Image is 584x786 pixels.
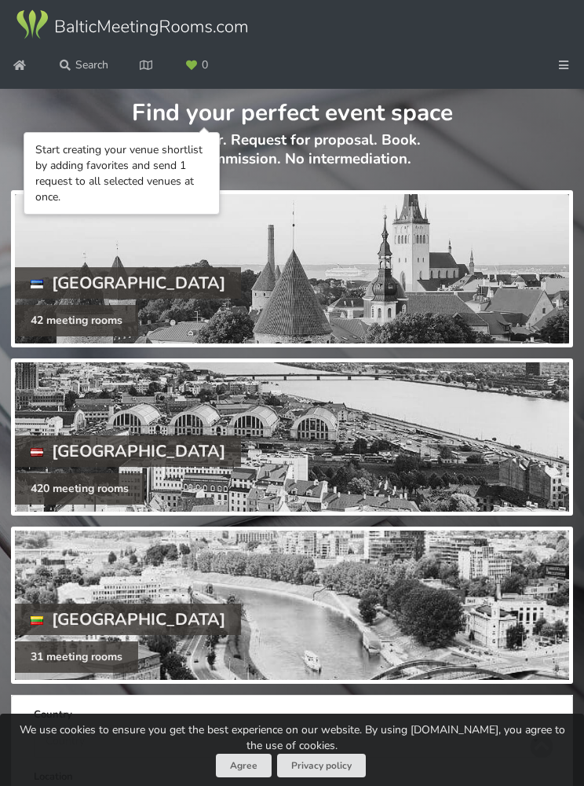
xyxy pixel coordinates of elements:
[11,527,573,684] a: [GEOGRAPHIC_DATA] 31 meeting rooms
[277,754,366,778] a: Privacy policy
[15,305,138,336] div: 42 meeting rooms
[15,473,144,505] div: 420 meeting rooms
[11,190,573,347] a: [GEOGRAPHIC_DATA] 42 meeting rooms
[14,9,250,41] img: Baltic Meeting Rooms
[35,142,208,205] div: Start creating your venue shortlist by adding favorites and send 1 request to all selected venues...
[11,131,573,185] p: Discover. Request for proposal. Book. No commission. No intermediation.
[11,358,573,516] a: [GEOGRAPHIC_DATA] 420 meeting rooms
[15,641,138,673] div: 31 meeting rooms
[216,754,272,778] button: Agree
[15,435,241,467] div: [GEOGRAPHIC_DATA]
[15,267,241,299] div: [GEOGRAPHIC_DATA]
[11,89,573,128] h1: Find your perfect event space
[49,51,119,79] a: Search
[34,707,550,722] label: Country
[15,604,241,635] div: [GEOGRAPHIC_DATA]
[202,60,208,71] span: 0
